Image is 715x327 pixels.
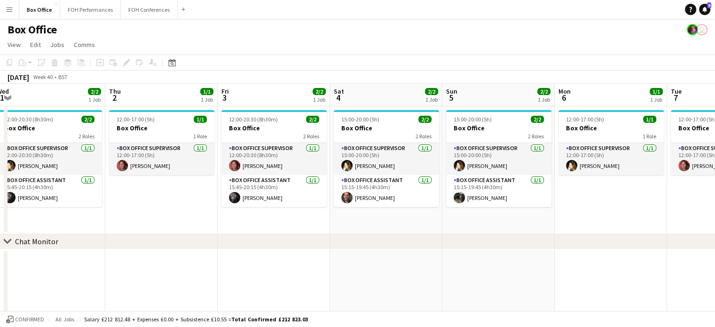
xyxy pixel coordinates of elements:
span: 9 [707,2,711,8]
button: FOH Conferences [121,0,178,19]
span: Edit [30,40,41,49]
a: Jobs [47,39,68,51]
a: Comms [70,39,99,51]
button: FOH Performances [60,0,121,19]
app-user-avatar: Millie Haldane [696,24,707,35]
button: Box Office [19,0,60,19]
a: 9 [699,4,710,15]
span: View [8,40,21,49]
a: View [4,39,24,51]
span: All jobs [54,316,76,323]
span: Confirmed [15,316,44,323]
a: Edit [26,39,45,51]
div: Salary £212 812.48 + Expenses £0.00 + Subsistence £10.55 = [84,316,308,323]
h1: Box Office [8,23,57,37]
button: Confirmed [5,314,46,325]
app-user-avatar: Frazer Mclean [687,24,698,35]
div: BST [58,73,68,80]
span: Total Confirmed £212 823.03 [231,316,308,323]
span: Jobs [50,40,64,49]
div: [DATE] [8,72,29,82]
div: Chat Monitor [15,237,58,246]
span: Comms [74,40,95,49]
